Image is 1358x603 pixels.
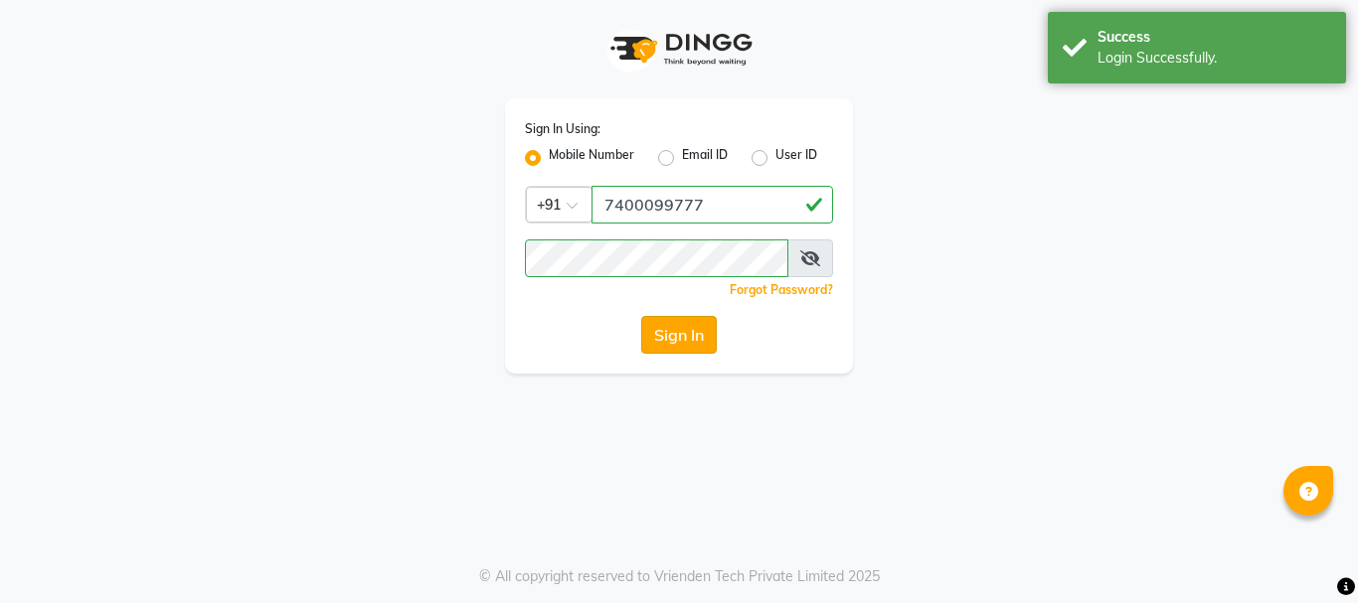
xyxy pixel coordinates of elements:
input: Username [525,239,788,277]
button: Sign In [641,316,717,354]
label: Mobile Number [549,146,634,170]
div: Success [1098,27,1331,48]
img: logo1.svg [599,20,759,78]
div: Login Successfully. [1098,48,1331,69]
label: Email ID [682,146,728,170]
label: Sign In Using: [525,120,600,138]
input: Username [592,186,833,224]
a: Forgot Password? [730,282,833,297]
label: User ID [775,146,817,170]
